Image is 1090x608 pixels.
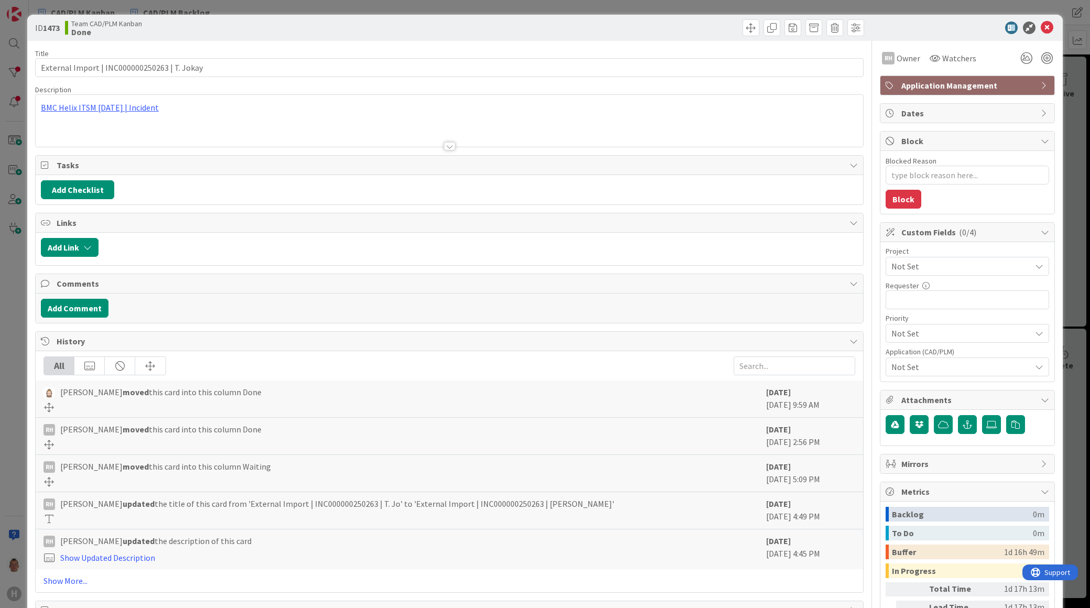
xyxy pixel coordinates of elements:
input: Search... [734,356,855,375]
b: moved [123,424,149,435]
div: [DATE] 9:59 AM [766,386,855,412]
span: [PERSON_NAME] this card into this column Done [60,423,261,436]
div: 0m [1033,526,1044,540]
label: Blocked Reason [886,156,936,166]
span: [PERSON_NAME] the title of this card from 'External Import | INC000000250263 | T. Jo' to 'Externa... [60,497,614,510]
span: Not Set [891,259,1026,274]
span: Owner [897,52,920,64]
span: Links [57,216,844,229]
div: [DATE] 5:09 PM [766,460,855,486]
div: RH [43,461,55,473]
span: ( 0/4 ) [959,227,976,237]
b: [DATE] [766,536,791,546]
img: Rv [43,387,55,398]
div: [DATE] 4:45 PM [766,535,855,564]
div: [DATE] 4:49 PM [766,497,855,524]
div: 1d 17h 13m [991,582,1044,596]
div: [DATE] 2:56 PM [766,423,855,449]
input: type card name here... [35,58,864,77]
span: Block [901,135,1035,147]
div: RH [43,498,55,510]
span: Not Set [891,361,1031,373]
div: All [44,357,74,375]
button: Add Link [41,238,99,257]
label: Requester [886,281,919,290]
a: Show More... [43,574,855,587]
span: Attachments [901,394,1035,406]
div: To Do [892,526,1033,540]
span: Custom Fields [901,226,1035,238]
b: [DATE] [766,387,791,397]
span: Comments [57,277,844,290]
span: [PERSON_NAME] the description of this card [60,535,252,547]
div: Priority [886,314,1049,322]
div: Total Time [929,582,987,596]
span: Dates [901,107,1035,120]
b: [DATE] [766,424,791,435]
b: updated [123,536,155,546]
button: Block [886,190,921,209]
div: Backlog [892,507,1033,522]
span: Description [35,85,71,94]
span: Application Management [901,79,1035,92]
b: Done [71,28,142,36]
b: 1473 [43,23,60,33]
label: Title [35,49,49,58]
a: BMC Helix ITSM [DATE] | Incident [41,102,159,113]
div: RH [43,536,55,547]
div: Project [886,247,1049,255]
span: Support [22,2,48,14]
span: Metrics [901,485,1035,498]
div: Application (CAD/PLM) [886,348,1049,355]
div: Buffer [892,545,1004,559]
div: In Progress [892,563,1029,578]
button: Add Checklist [41,180,114,199]
div: RH [882,52,895,64]
span: History [57,335,844,348]
b: updated [123,498,155,509]
a: Show Updated Description [60,552,155,563]
span: Team CAD/PLM Kanban [71,19,142,28]
span: Not Set [891,326,1026,341]
span: Mirrors [901,458,1035,470]
div: 24m [1029,563,1044,578]
div: 0m [1033,507,1044,522]
b: moved [123,461,149,472]
span: Tasks [57,159,844,171]
b: moved [123,387,149,397]
div: 1d 16h 49m [1004,545,1044,559]
b: [DATE] [766,498,791,509]
span: ID [35,21,60,34]
span: [PERSON_NAME] this card into this column Done [60,386,261,398]
span: Watchers [942,52,976,64]
b: [DATE] [766,461,791,472]
button: Add Comment [41,299,108,318]
span: [PERSON_NAME] this card into this column Waiting [60,460,271,473]
div: RH [43,424,55,436]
